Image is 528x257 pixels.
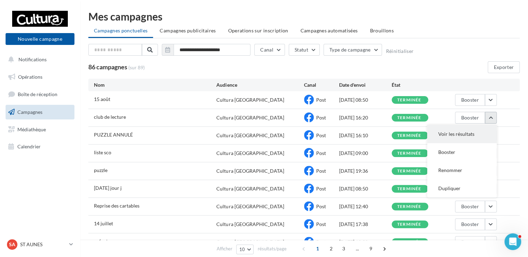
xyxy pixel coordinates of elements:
div: [DATE] 17:38 [339,221,392,228]
span: 15 août [94,96,110,102]
span: Reprise des cartables [94,203,139,209]
div: [DATE] 09:00 [339,150,392,157]
button: Type de campagne [323,44,382,56]
span: ... [352,243,363,254]
button: 10 [236,244,254,254]
span: Campagnes publicitaires [160,28,216,33]
button: Renommer [427,161,497,179]
button: Booster [455,236,485,248]
span: 86 campagnes [88,63,127,71]
a: Boîte de réception [4,87,76,102]
span: Notifications [18,56,47,62]
span: 3 [338,243,349,254]
span: club de lecture [94,114,126,120]
button: Dupliquer [427,179,497,197]
div: État [392,81,444,88]
div: [DATE] 19:36 [339,168,392,174]
div: Cultura [GEOGRAPHIC_DATA] [216,168,284,174]
span: Post [316,239,326,245]
button: Canal [254,44,285,56]
span: Post [316,115,326,120]
button: Exporter [488,61,520,73]
span: puzzle [94,167,107,173]
div: Cultura [GEOGRAPHIC_DATA] [216,185,284,192]
div: Date d'envoi [339,81,392,88]
span: (sur 89) [128,64,145,71]
span: SA [9,241,15,248]
span: 1 [312,243,323,254]
span: Post [316,203,326,209]
div: [DATE] 08:50 [339,96,392,103]
span: Post [316,221,326,227]
div: [DATE] 16:10 [339,132,392,139]
p: ST AUNES [20,241,66,248]
button: Booster [455,112,485,124]
span: Post [316,97,326,103]
div: Audience [216,81,304,88]
span: Médiathèque [17,126,46,132]
button: Nouvelle campagne [6,33,74,45]
iframe: Intercom live chat [504,233,521,250]
div: Cultura [GEOGRAPHIC_DATA] [216,221,284,228]
a: Calendrier [4,139,76,154]
span: Post [316,132,326,138]
div: Mes campagnes [88,11,520,22]
a: Opérations [4,70,76,84]
button: Réinitialiser [386,48,414,54]
span: PUZZLE ANNULÉ [94,132,133,138]
button: Voir les résultats [427,125,497,143]
div: [DATE] 16:20 [339,114,392,121]
div: [DATE] 08:50 [339,185,392,192]
a: SA ST AUNES [6,238,74,251]
div: [DATE] 12:40 [339,203,392,210]
span: résultats/page [257,246,286,252]
button: Booster [455,94,485,106]
span: Brouillons [370,28,394,33]
div: terminée [397,222,422,227]
div: terminée [397,204,422,209]
span: 10 [239,247,245,252]
div: Cultura [GEOGRAPHIC_DATA] [216,239,284,246]
span: 2 [326,243,337,254]
div: terminée [397,169,422,173]
span: enfant [94,238,108,244]
div: [DATE] 19:20 [339,239,392,246]
div: terminée [397,151,422,156]
span: 9 [365,243,376,254]
span: Post [316,186,326,192]
span: Post [316,168,326,174]
span: Afficher [217,246,232,252]
span: Opérations [18,74,42,80]
div: Cultura [GEOGRAPHIC_DATA] [216,114,284,121]
span: Post [316,150,326,156]
a: Campagnes [4,105,76,119]
span: liste sco [94,149,111,155]
div: terminée [397,116,422,120]
div: terminée [397,133,422,138]
div: Cultura [GEOGRAPHIC_DATA] [216,132,284,139]
div: Cultura [GEOGRAPHIC_DATA] [216,203,284,210]
span: 14 juillet [94,220,113,226]
div: terminée [397,187,422,191]
span: Calendrier [17,143,41,149]
span: Campagnes automatisées [301,28,358,33]
span: Operations sur inscription [228,28,288,33]
button: Statut [289,44,320,56]
div: terminée [397,98,422,102]
div: Canal [304,81,339,88]
a: Médiathèque [4,122,76,137]
div: Nom [94,81,216,88]
button: Notifications [4,52,73,67]
span: Campagnes [17,109,42,115]
button: Booster [455,201,485,212]
span: Boîte de réception [18,91,57,97]
div: Cultura [GEOGRAPHIC_DATA] [216,150,284,157]
span: 14 juillet jour j [94,185,122,191]
div: Cultura [GEOGRAPHIC_DATA] [216,96,284,103]
button: Booster [455,218,485,230]
button: Booster [427,143,497,161]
